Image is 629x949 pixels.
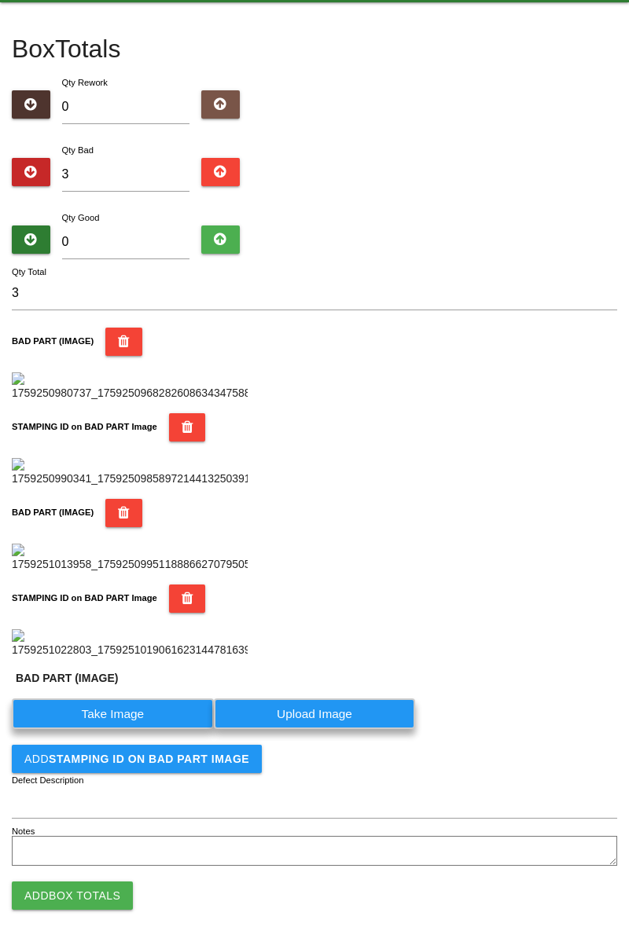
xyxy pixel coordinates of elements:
[12,881,133,910] button: AddBox Totals
[169,584,206,613] button: STAMPING ID on BAD PART Image
[62,145,94,155] label: Qty Bad
[12,593,157,603] b: STAMPING ID on BAD PART Image
[12,629,248,658] img: 1759251022803_17592510190616231447816397792048.jpg
[12,266,46,279] label: Qty Total
[12,825,35,838] label: Notes
[16,672,118,684] b: BAD PART (IMAGE)
[214,698,416,729] label: Upload Image
[12,745,262,773] button: AddSTAMPING ID on BAD PART Image
[12,544,248,573] img: 1759251013958_17592509951188866270795059952310.jpg
[12,698,214,729] label: Take Image
[12,35,617,63] h4: Box Totals
[12,372,248,401] img: 1759250980737_17592509682826086343475883851756.jpg
[105,328,142,356] button: BAD PART (IMAGE)
[12,336,94,346] b: BAD PART (IMAGE)
[62,78,108,87] label: Qty Rework
[12,774,84,787] label: Defect Description
[169,413,206,442] button: STAMPING ID on BAD PART Image
[62,213,100,222] label: Qty Good
[12,422,157,431] b: STAMPING ID on BAD PART Image
[12,507,94,517] b: BAD PART (IMAGE)
[105,499,142,527] button: BAD PART (IMAGE)
[49,753,249,765] b: STAMPING ID on BAD PART Image
[12,458,248,487] img: 1759250990341_17592509858972144132503914996597.jpg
